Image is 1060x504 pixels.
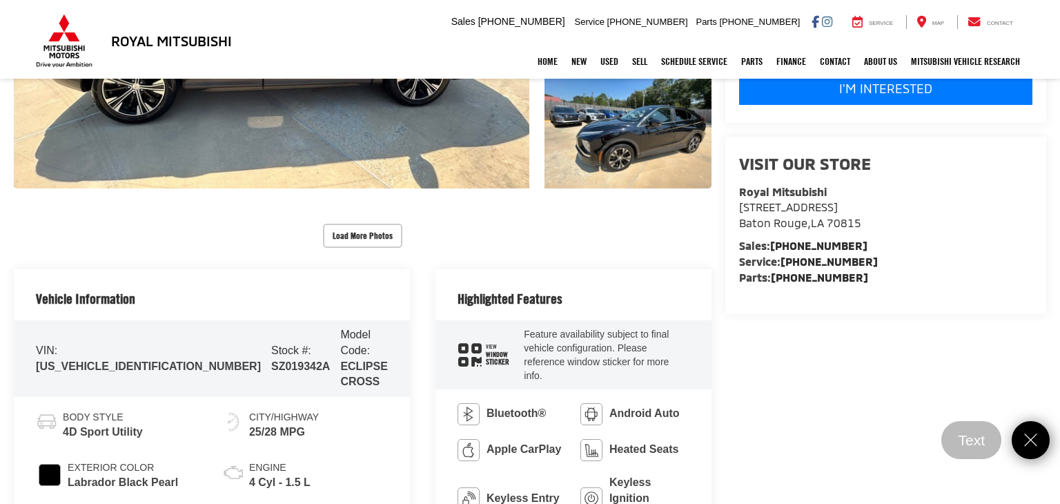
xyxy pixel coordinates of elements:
span: View [486,343,509,351]
h2: Highlighted Features [458,291,562,307]
div: window sticker [458,342,510,367]
span: Sales [451,16,475,27]
span: Labrador Black Pearl [68,475,178,491]
a: New [565,44,593,79]
span: Apple CarPlay [487,442,561,458]
span: Stock #: [271,345,311,356]
img: Heated Seats [580,439,602,461]
span: Feature availability subject to final vehicle configuration. Please reference window sticker for ... [524,329,669,381]
img: Mitsubishi [33,14,95,68]
a: Schedule Service: Opens in a new tab [654,44,734,79]
span: #000000 [39,464,61,486]
span: 4 Cyl - 1.5 L [249,475,311,491]
a: Sell [625,44,654,79]
span: Exterior Color [68,461,178,475]
h2: Vehicle Information [36,291,135,307]
span: Window [486,351,509,358]
span: SZ019342A [271,360,330,372]
span: Heated Seats [609,442,679,458]
img: 2022 Mitsubishi Eclipse Cross SE [542,61,713,190]
span: [PHONE_NUMBER] [607,17,688,27]
span: Sticker [486,358,509,366]
span: Model Code: [340,329,371,356]
span: ECLIPSE CROSS [340,360,387,388]
img: Android Auto [580,403,602,425]
span: Service [575,17,605,27]
span: [US_VEHICLE_IDENTIFICATION_NUMBER] [36,360,261,372]
span: 25/28 MPG [249,425,319,440]
img: Bluetooth® [458,403,480,425]
span: Engine [249,461,311,475]
span: [PHONE_NUMBER] [478,16,565,27]
span: Body Style [63,411,143,425]
span: 4D Sport Utility [63,425,143,440]
span: Parts [696,17,716,27]
span: VIN: [36,345,57,356]
span: City/Highway [249,411,319,425]
span: Bluetooth® [487,406,546,422]
button: Load More Photos [323,224,402,248]
a: Used [593,44,625,79]
img: Fuel Economy [222,411,244,433]
a: Expand Photo 3 [544,63,711,188]
a: Home [531,44,565,79]
a: Close [1012,421,1050,459]
span: Android Auto [609,406,680,422]
h3: Royal Mitsubishi [111,33,232,48]
img: Apple CarPlay [458,439,480,461]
